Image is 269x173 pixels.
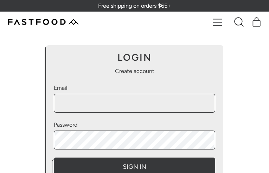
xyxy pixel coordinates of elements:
[54,84,215,92] label: Email
[8,19,78,25] img: Fastfood
[54,53,215,62] h1: Login
[115,68,154,74] a: Create account
[54,121,215,129] label: Password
